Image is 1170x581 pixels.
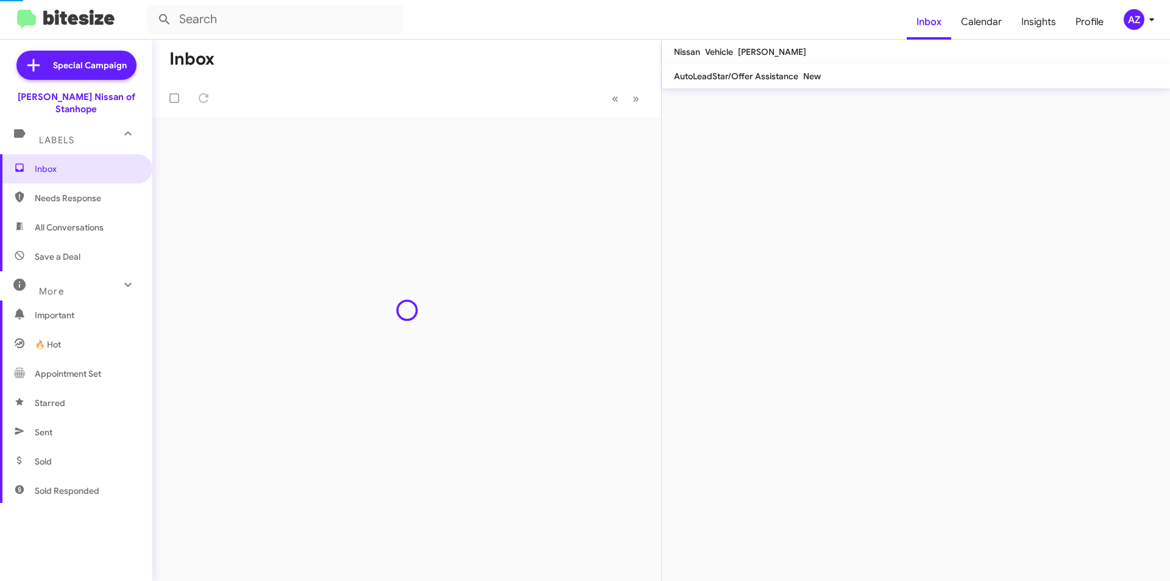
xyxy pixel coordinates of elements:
span: Special Campaign [53,59,127,71]
span: Sold [35,455,52,468]
span: Nissan [674,46,700,57]
span: More [39,286,64,297]
div: AZ [1124,9,1144,30]
span: Inbox [35,163,138,175]
a: Insights [1012,4,1066,40]
span: » [633,91,639,106]
button: Next [625,86,647,111]
span: Labels [39,135,74,146]
span: Important [35,309,138,321]
span: Sold Responded [35,485,99,497]
button: AZ [1113,9,1157,30]
span: Save a Deal [35,251,80,263]
span: New [803,71,821,82]
h1: Inbox [169,49,214,69]
span: Appointment Set [35,368,101,380]
input: Search [147,5,403,34]
span: Sent [35,426,52,438]
a: Calendar [951,4,1012,40]
nav: Page navigation example [605,86,647,111]
span: [PERSON_NAME] [738,46,806,57]
span: All Conversations [35,221,104,233]
a: Special Campaign [16,51,136,80]
span: 🔥 Hot [35,338,61,351]
a: Inbox [907,4,951,40]
span: Starred [35,397,65,409]
span: Needs Response [35,192,138,204]
span: Vehicle [705,46,733,57]
span: « [612,91,619,106]
button: Previous [604,86,626,111]
a: Profile [1066,4,1113,40]
span: AutoLeadStar/Offer Assistance [674,71,798,82]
